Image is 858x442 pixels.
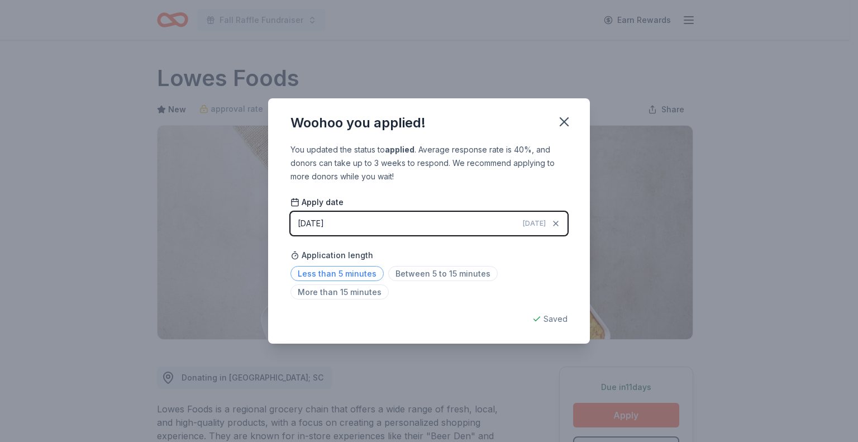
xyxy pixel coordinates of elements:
span: More than 15 minutes [290,284,389,300]
span: Between 5 to 15 minutes [388,266,498,281]
button: [DATE][DATE] [290,212,568,235]
div: Woohoo you applied! [290,114,426,132]
div: [DATE] [298,217,324,230]
span: Apply date [290,197,344,208]
b: applied [385,145,414,154]
div: You updated the status to . Average response rate is 40%, and donors can take up to 3 weeks to re... [290,143,568,183]
span: Less than 5 minutes [290,266,384,281]
span: Application length [290,249,373,262]
span: [DATE] [523,219,546,228]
